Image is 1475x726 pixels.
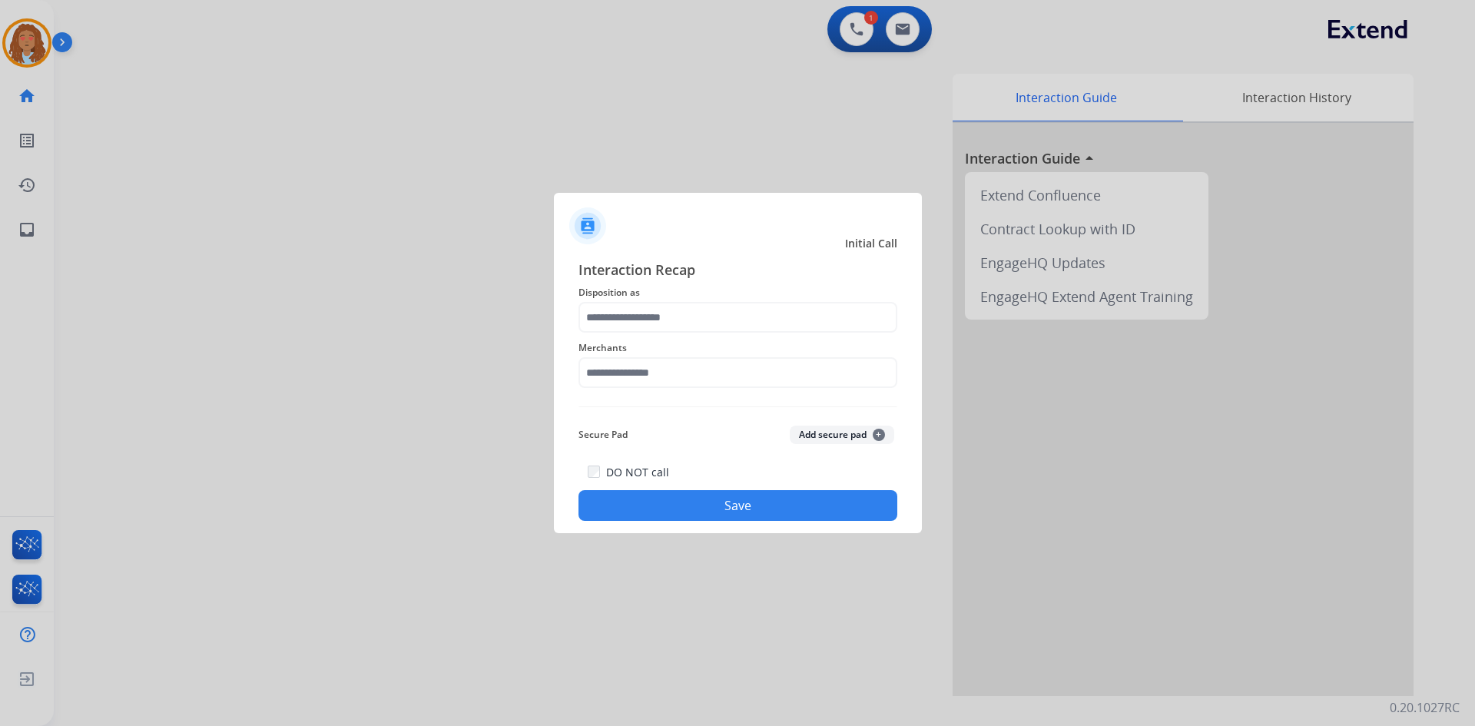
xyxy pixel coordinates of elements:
span: Merchants [578,339,897,357]
label: DO NOT call [606,465,669,480]
p: 0.20.1027RC [1390,698,1460,717]
span: Secure Pad [578,426,628,444]
button: Save [578,490,897,521]
button: Add secure pad+ [790,426,894,444]
span: Initial Call [845,236,897,251]
span: Interaction Recap [578,259,897,283]
img: contactIcon [569,207,606,244]
span: Disposition as [578,283,897,302]
span: + [873,429,885,441]
img: contact-recap-line.svg [578,406,897,407]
